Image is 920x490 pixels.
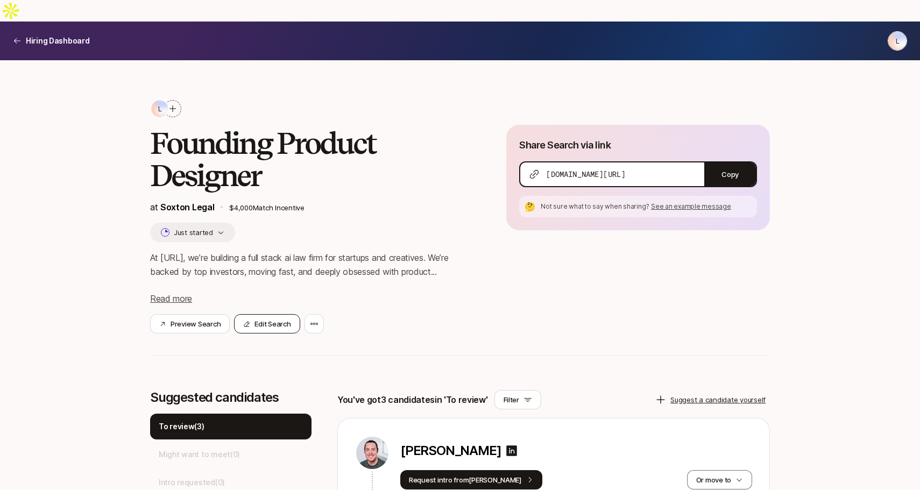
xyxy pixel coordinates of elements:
[356,437,388,469] img: 17630c00_41d7_4f65_97ff_7756fba87795.jfif
[159,448,240,461] p: Might want to meet ( 0 )
[150,223,235,242] button: Just started
[159,420,204,433] p: To review ( 3 )
[160,202,214,212] span: Soxton Legal
[541,202,753,211] p: Not sure what to say when sharing?
[234,314,300,333] button: Edit Search
[158,102,162,115] p: L
[651,202,731,210] span: See an example message
[150,390,312,405] p: Suggested candidates
[670,394,766,405] p: Suggest a candidate yourself
[159,476,225,489] p: Intro requested ( 0 )
[150,293,192,304] span: Read more
[150,127,472,191] h2: Founding Product Designer
[26,34,90,47] p: Hiring Dashboard
[704,162,756,186] button: Copy
[150,314,230,333] button: Preview Search
[687,470,752,489] button: Or move to
[229,202,472,213] p: $4,000 Match Incentive
[888,31,907,51] button: L
[523,200,536,213] div: 🤔
[400,443,501,458] p: [PERSON_NAME]
[400,470,542,489] button: Request intro from[PERSON_NAME]
[896,34,900,47] p: L
[150,251,472,279] p: At [URL], we’re building a full stack ai law firm for startups and creatives. We’re backed by top...
[494,390,541,409] button: Filter
[150,200,214,214] p: at
[337,393,488,407] p: You've got 3 candidates in 'To review'
[519,138,611,153] p: Share Search via link
[546,169,625,180] span: [DOMAIN_NAME][URL]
